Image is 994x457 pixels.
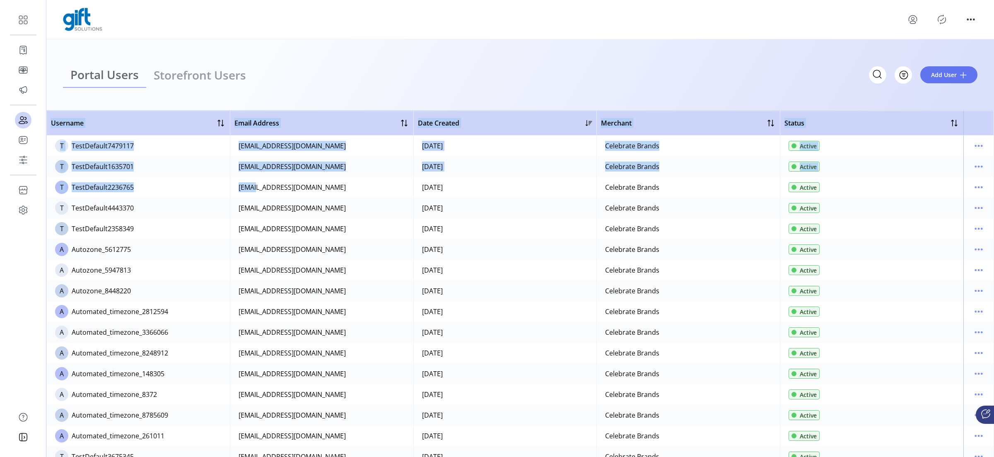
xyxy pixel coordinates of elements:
div: Celebrate Brands [605,265,659,275]
span: Date Created [418,118,459,128]
span: A [60,244,64,254]
div: Automated_timezone_8785609 [72,410,168,420]
span: T [60,162,64,172]
div: [EMAIL_ADDRESS][DOMAIN_NAME] [239,327,346,337]
span: Email Address [234,118,279,128]
button: menu [906,13,919,26]
span: Active [800,370,817,378]
button: menu [972,326,985,339]
span: A [60,410,64,420]
button: menu [972,181,985,194]
button: Publisher Panel [935,13,948,26]
div: Autozone_8448220 [72,286,131,296]
div: TestDefault2358349 [72,224,134,234]
span: Active [800,328,817,337]
span: Active [800,349,817,358]
td: [DATE] [413,322,597,343]
div: [EMAIL_ADDRESS][DOMAIN_NAME] [239,369,346,379]
div: [EMAIL_ADDRESS][DOMAIN_NAME] [239,141,346,151]
button: menu [964,13,977,26]
td: [DATE] [413,239,597,260]
span: Active [800,245,817,254]
div: [EMAIL_ADDRESS][DOMAIN_NAME] [239,410,346,420]
div: Celebrate Brands [605,307,659,317]
div: [EMAIL_ADDRESS][DOMAIN_NAME] [239,224,346,234]
div: Celebrate Brands [605,162,659,172]
span: A [60,265,64,275]
div: [EMAIL_ADDRESS][DOMAIN_NAME] [239,265,346,275]
div: [EMAIL_ADDRESS][DOMAIN_NAME] [239,182,346,192]
span: Add User [931,70,957,79]
input: Search [869,66,886,84]
div: [EMAIL_ADDRESS][DOMAIN_NAME] [239,389,346,399]
span: T [60,141,64,151]
span: Active [800,162,817,171]
span: A [60,369,64,379]
div: Celebrate Brands [605,369,659,379]
td: [DATE] [413,363,597,384]
div: TestDefault1635701 [72,162,134,172]
img: logo [63,8,102,31]
button: menu [972,429,985,442]
div: Celebrate Brands [605,410,659,420]
td: [DATE] [413,135,597,156]
div: Celebrate Brands [605,348,659,358]
div: [EMAIL_ADDRESS][DOMAIN_NAME] [239,286,346,296]
button: menu [972,160,985,173]
span: T [60,203,64,213]
span: Active [800,142,817,150]
span: Merchant [601,118,632,128]
div: Automated_timezone_3366066 [72,327,168,337]
span: A [60,327,64,337]
span: Status [784,118,804,128]
div: Celebrate Brands [605,203,659,213]
td: [DATE] [413,384,597,405]
div: [EMAIL_ADDRESS][DOMAIN_NAME] [239,203,346,213]
span: Username [51,118,84,128]
td: [DATE] [413,177,597,198]
div: TestDefault4443370 [72,203,134,213]
span: Active [800,411,817,420]
span: Active [800,390,817,399]
div: Automated_timezone_261011 [72,431,164,441]
td: [DATE] [413,301,597,322]
button: menu [972,284,985,297]
td: [DATE] [413,343,597,363]
div: Automated_timezone_148305 [72,369,164,379]
td: [DATE] [413,198,597,218]
button: menu [972,222,985,235]
span: A [60,431,64,441]
span: Active [800,225,817,233]
button: Filter Button [895,66,912,84]
span: A [60,286,64,296]
span: T [60,224,64,234]
div: Automated_timezone_8372 [72,389,157,399]
button: menu [972,409,985,422]
button: menu [972,264,985,277]
div: Celebrate Brands [605,389,659,399]
button: menu [972,388,985,401]
button: menu [972,243,985,256]
span: Active [800,204,817,213]
div: Celebrate Brands [605,286,659,296]
div: Celebrate Brands [605,141,659,151]
div: Autozone_5612775 [72,244,131,254]
button: menu [972,201,985,215]
div: Celebrate Brands [605,182,659,192]
div: Automated_timezone_2812594 [72,307,168,317]
button: menu [972,346,985,360]
div: TestDefault2236765 [72,182,134,192]
div: Celebrate Brands [605,431,659,441]
div: Celebrate Brands [605,224,659,234]
div: TestDefault7479117 [72,141,134,151]
span: A [60,348,64,358]
div: Celebrate Brands [605,327,659,337]
div: Autozone_5947813 [72,265,131,275]
span: A [60,389,64,399]
div: [EMAIL_ADDRESS][DOMAIN_NAME] [239,244,346,254]
span: Active [800,432,817,440]
td: [DATE] [413,426,597,446]
span: T [60,182,64,192]
button: menu [972,367,985,380]
button: Add User [920,66,977,83]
